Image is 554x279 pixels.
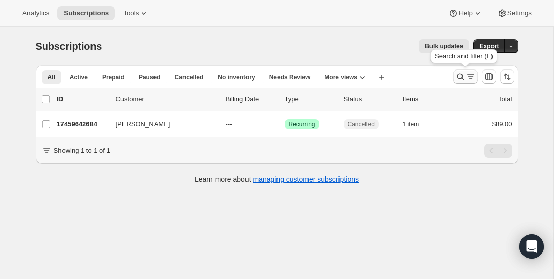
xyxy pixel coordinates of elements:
span: All [48,73,55,81]
span: Prepaid [102,73,125,81]
span: Subscriptions [64,9,109,17]
span: Analytics [22,9,49,17]
button: 1 item [403,117,430,131]
span: [PERSON_NAME] [116,119,170,129]
button: Bulk updates [419,39,469,53]
div: 17459642684[PERSON_NAME]---SuccessRecurringCancelled1 item$89.00 [57,117,512,131]
span: --- [226,120,232,128]
span: $89.00 [492,120,512,128]
button: Search and filter results [453,69,478,84]
p: Total [498,94,512,104]
span: Needs Review [269,73,311,81]
p: Customer [116,94,218,104]
a: managing customer subscriptions [253,175,359,183]
span: Export [479,42,499,50]
span: Cancelled [175,73,204,81]
button: Customize table column order and visibility [482,69,496,84]
span: Settings [507,9,532,17]
p: 17459642684 [57,119,108,129]
p: ID [57,94,108,104]
nav: Pagination [484,144,512,158]
span: Subscriptions [36,41,102,52]
button: Sort the results [500,69,514,84]
button: Tools [117,6,155,20]
p: Billing Date [226,94,276,104]
span: Recurring [289,120,315,128]
span: 1 item [403,120,419,128]
div: Items [403,94,453,104]
button: Create new view [374,70,390,84]
button: Analytics [16,6,55,20]
span: Paused [139,73,161,81]
p: Showing 1 to 1 of 1 [54,146,110,156]
button: Export [473,39,505,53]
button: Help [442,6,488,20]
button: Settings [491,6,538,20]
span: Bulk updates [425,42,463,50]
span: More views [324,73,357,81]
span: Cancelled [348,120,375,128]
span: Tools [123,9,139,17]
span: Active [70,73,88,81]
div: Open Intercom Messenger [519,234,544,259]
span: Help [458,9,472,17]
button: [PERSON_NAME] [110,116,211,132]
div: IDCustomerBilling DateTypeStatusItemsTotal [57,94,512,104]
p: Learn more about [195,174,359,184]
span: No inventory [218,73,255,81]
button: Subscriptions [57,6,115,20]
div: Type [285,94,335,104]
p: Status [344,94,394,104]
button: More views [318,70,372,84]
